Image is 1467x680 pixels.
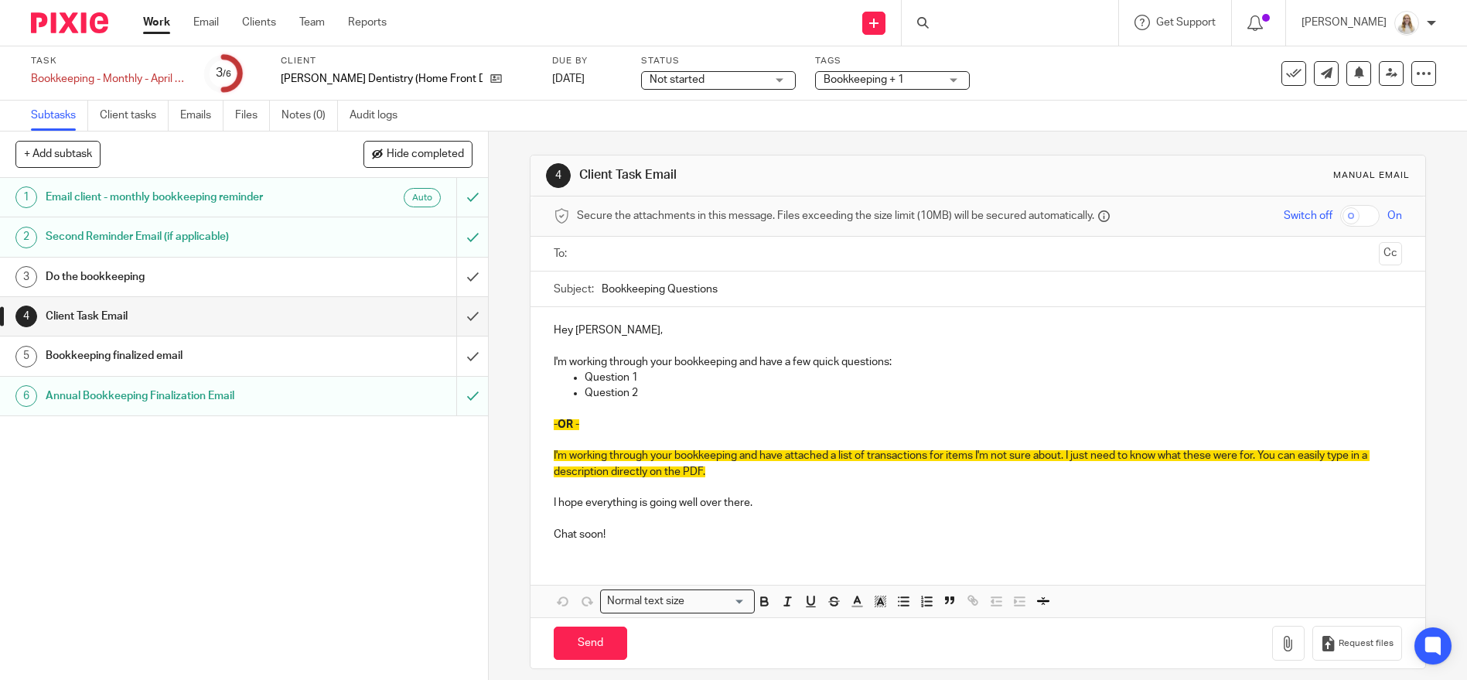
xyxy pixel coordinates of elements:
a: Notes (0) [281,101,338,131]
a: Work [143,15,170,30]
input: Send [554,627,627,660]
span: I'm working through your bookkeeping and have attached a list of transactions for items I'm not s... [554,450,1370,477]
div: Search for option [600,589,755,613]
span: [DATE] [552,73,585,84]
a: Reports [348,15,387,30]
a: Clients [242,15,276,30]
button: + Add subtask [15,141,101,167]
p: [PERSON_NAME] Dentistry (Home Front Dental) [281,71,483,87]
div: Auto [404,188,441,207]
span: Hide completed [387,149,464,161]
span: Secure the attachments in this message. Files exceeding the size limit (10MB) will be secured aut... [577,208,1094,224]
h1: Do the bookkeeping [46,265,309,289]
label: Due by [552,55,622,67]
span: On [1387,208,1402,224]
span: Request files [1339,637,1394,650]
div: Bookkeeping - Monthly - April - July [31,71,186,87]
a: Audit logs [350,101,409,131]
a: Email [193,15,219,30]
span: Not started [650,74,705,85]
label: Status [641,55,796,67]
img: Pixie [31,12,108,33]
p: I'm working through your bookkeeping and have a few quick questions: [554,354,1402,370]
label: Client [281,55,533,67]
img: Headshot%2011-2024%20white%20background%20square%202.JPG [1394,11,1419,36]
button: Cc [1379,242,1402,265]
a: Emails [180,101,223,131]
button: Request files [1312,626,1402,661]
a: Team [299,15,325,30]
h1: Email client - monthly bookkeeping reminder [46,186,309,209]
h1: Second Reminder Email (if applicable) [46,225,309,248]
div: Manual email [1333,169,1410,182]
span: Bookkeeping + 1 [824,74,904,85]
p: Hey [PERSON_NAME], [554,323,1402,338]
div: 5 [15,346,37,367]
p: Question 2 [585,385,1402,401]
small: /6 [223,70,231,78]
span: Get Support [1156,17,1216,28]
a: Client tasks [100,101,169,131]
div: 4 [546,163,571,188]
h1: Bookkeeping finalized email [46,344,309,367]
label: Subject: [554,282,594,297]
h1: Client Task Email [46,305,309,328]
button: Hide completed [363,141,473,167]
label: Task [31,55,186,67]
label: To: [554,246,571,261]
div: 1 [15,186,37,208]
p: Chat soon! [554,527,1402,542]
div: 6 [15,385,37,407]
div: 3 [216,64,231,82]
p: Question 1 [585,370,1402,385]
h1: Client Task Email [579,167,1012,183]
span: Switch off [1284,208,1332,224]
h1: Annual Bookkeeping Finalization Email [46,384,309,408]
input: Search for option [690,593,745,610]
span: -OR - [554,419,579,430]
p: I hope everything is going well over there. [554,495,1402,511]
p: [PERSON_NAME] [1302,15,1387,30]
div: 4 [15,306,37,327]
div: 3 [15,266,37,288]
a: Files [235,101,270,131]
div: 2 [15,227,37,248]
label: Tags [815,55,970,67]
span: Normal text size [604,593,688,610]
a: Subtasks [31,101,88,131]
